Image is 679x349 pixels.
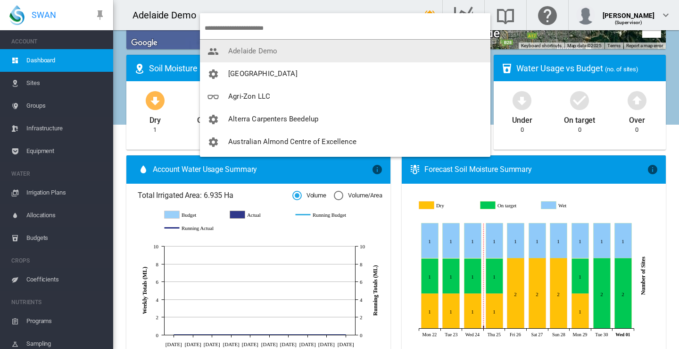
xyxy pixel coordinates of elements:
md-icon: icon-cog [207,68,219,80]
md-icon: icon-people [207,46,219,57]
button: You have 'Supervisor' permissions to Adelaide Demo [200,40,490,62]
button: You have 'Admin' permissions to Alterra Carpenters Beedelup [200,108,490,130]
md-icon: icon-glasses [207,91,219,102]
span: Agri-Zon LLC [228,92,270,101]
button: You have 'Admin' permissions to Australian Farming Services - Augusta [200,153,490,176]
span: Australian Almond Centre of Excellence [228,137,356,146]
button: You have 'Viewer' permissions to Agri-Zon LLC [200,85,490,108]
span: Alterra Carpenters Beedelup [228,115,318,123]
button: You have 'Admin' permissions to Adelaide High School [200,62,490,85]
md-icon: icon-cog [207,114,219,125]
button: You have 'Admin' permissions to Australian Almond Centre of Excellence [200,130,490,153]
span: [GEOGRAPHIC_DATA] [228,69,298,78]
span: Adelaide Demo [228,47,277,55]
md-icon: icon-cog [207,136,219,148]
